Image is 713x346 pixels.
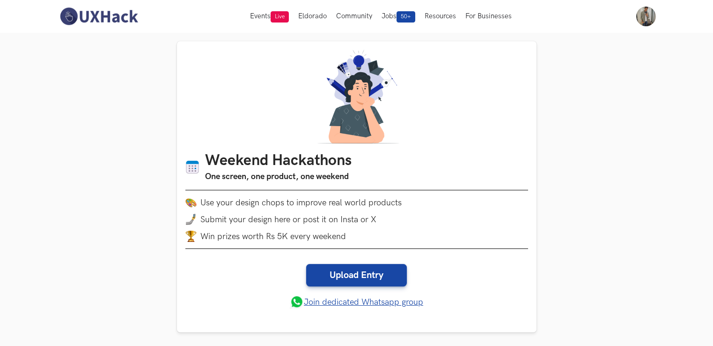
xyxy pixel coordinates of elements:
span: Submit your design here or post it on Insta or X [200,215,376,225]
h1: Weekend Hackathons [205,152,352,170]
span: 50+ [397,11,415,23]
img: Calendar icon [185,160,199,174]
a: Join dedicated Whatsapp group [290,295,423,309]
a: Upload Entry [306,264,407,286]
h3: One screen, one product, one weekend [205,170,352,183]
span: Live [271,11,289,23]
li: Win prizes worth Rs 5K every weekend [185,231,528,242]
img: mobile-in-hand.png [185,214,197,225]
li: Use your design chops to improve real world products [185,197,528,208]
img: whatsapp.png [290,295,304,309]
img: UXHack-logo.png [57,7,140,26]
img: A designer thinking [312,50,402,143]
img: Your profile pic [636,7,656,26]
img: palette.png [185,197,197,208]
img: trophy.png [185,231,197,242]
